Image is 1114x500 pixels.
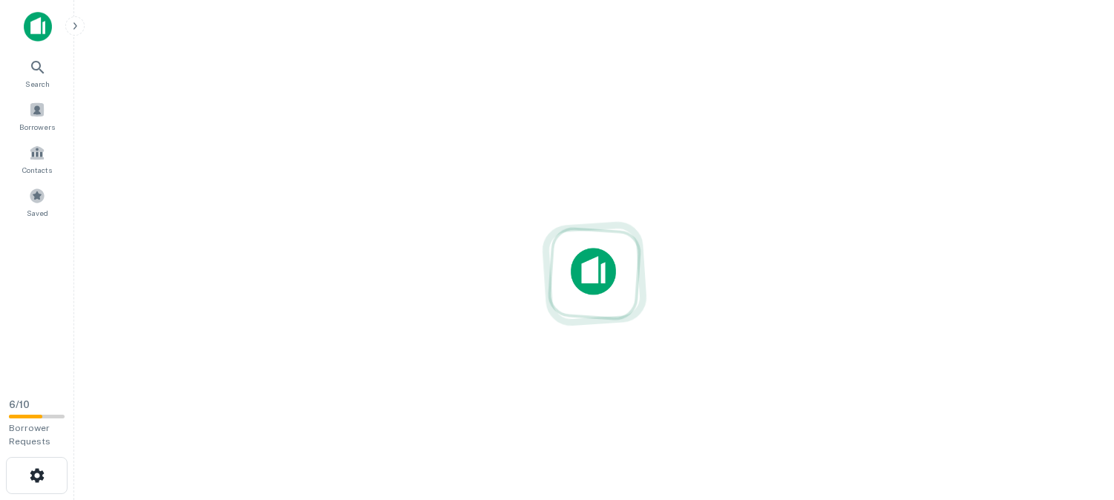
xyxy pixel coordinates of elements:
img: capitalize-icon.png [24,12,52,42]
span: Search [25,78,50,90]
span: Borrowers [19,121,55,133]
a: Borrowers [4,96,70,136]
span: Saved [27,207,48,219]
span: 6 / 10 [9,399,30,410]
a: Search [4,53,70,93]
a: Saved [4,182,70,222]
span: Contacts [22,164,52,176]
a: Contacts [4,139,70,179]
span: Borrower Requests [9,423,50,447]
